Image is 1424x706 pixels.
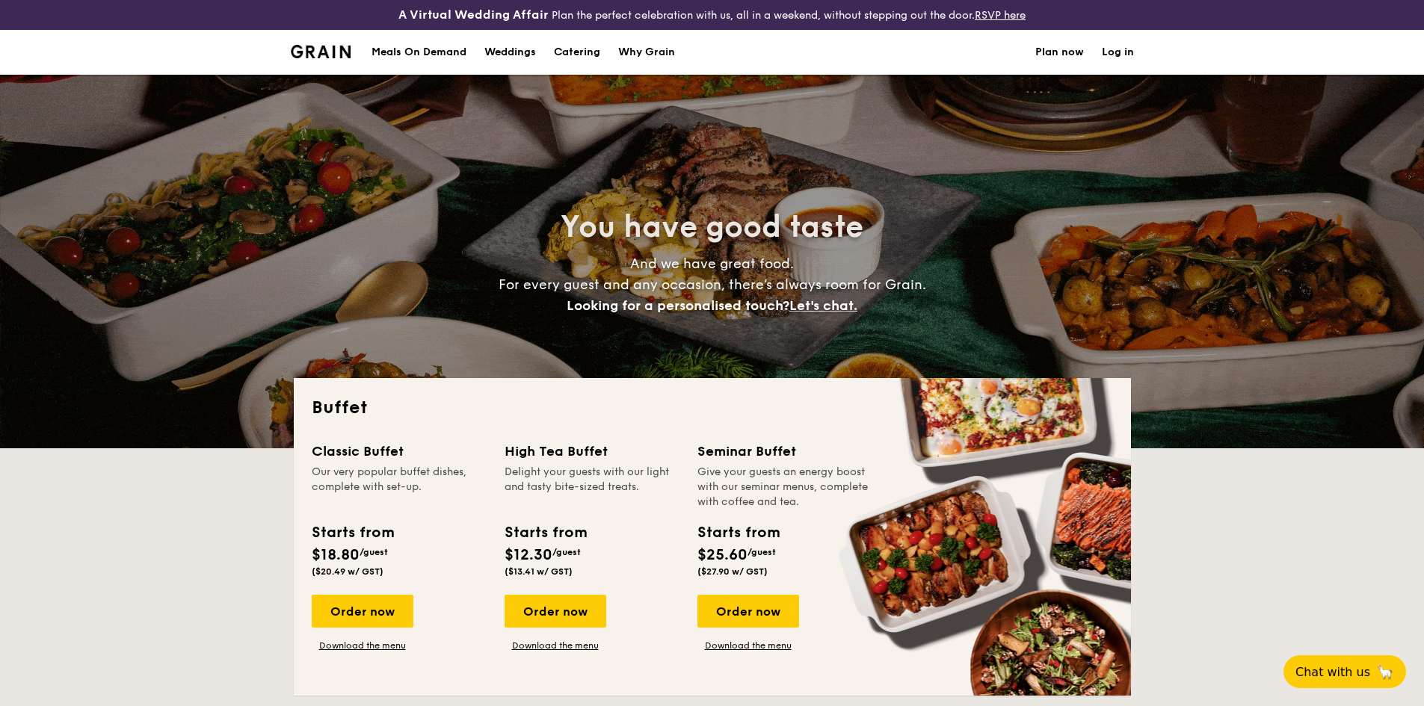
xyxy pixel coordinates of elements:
[545,30,609,75] a: Catering
[609,30,684,75] a: Why Grain
[554,30,600,75] h1: Catering
[360,547,388,557] span: /guest
[372,30,466,75] div: Meals On Demand
[499,256,926,314] span: And we have great food. For every guest and any occasion, there’s always room for Grain.
[484,30,536,75] div: Weddings
[312,521,393,544] div: Starts from
[505,465,679,510] div: Delight your guests with our light and tasty bite-sized treats.
[505,595,606,628] div: Order now
[561,209,863,245] span: You have good taste
[505,640,606,651] a: Download the menu
[975,9,1026,22] a: RSVP here
[312,566,383,577] span: ($20.49 w/ GST)
[312,546,360,564] span: $18.80
[505,566,573,577] span: ($13.41 w/ GST)
[1035,30,1084,75] a: Plan now
[552,547,581,557] span: /guest
[282,6,1143,24] div: Plan the perfect celebration with us, all in a weekend, without stepping out the door.
[567,297,789,314] span: Looking for a personalised touch?
[697,566,768,577] span: ($27.90 w/ GST)
[697,546,748,564] span: $25.60
[1376,663,1394,681] span: 🦙
[312,441,487,462] div: Classic Buffet
[312,396,1113,420] h2: Buffet
[748,547,776,557] span: /guest
[697,595,799,628] div: Order now
[697,441,872,462] div: Seminar Buffet
[697,465,872,510] div: Give your guests an energy boost with our seminar menus, complete with coffee and tea.
[505,441,679,462] div: High Tea Buffet
[1102,30,1134,75] a: Log in
[312,465,487,510] div: Our very popular buffet dishes, complete with set-up.
[505,521,586,544] div: Starts from
[697,521,779,544] div: Starts from
[475,30,545,75] a: Weddings
[291,45,351,58] a: Logotype
[789,297,857,314] span: Let's chat.
[697,640,799,651] a: Download the menu
[291,45,351,58] img: Grain
[505,546,552,564] span: $12.30
[398,6,549,24] h4: A Virtual Wedding Affair
[312,595,413,628] div: Order now
[1295,665,1370,679] span: Chat with us
[618,30,675,75] div: Why Grain
[1283,655,1406,688] button: Chat with us🦙
[363,30,475,75] a: Meals On Demand
[312,640,413,651] a: Download the menu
